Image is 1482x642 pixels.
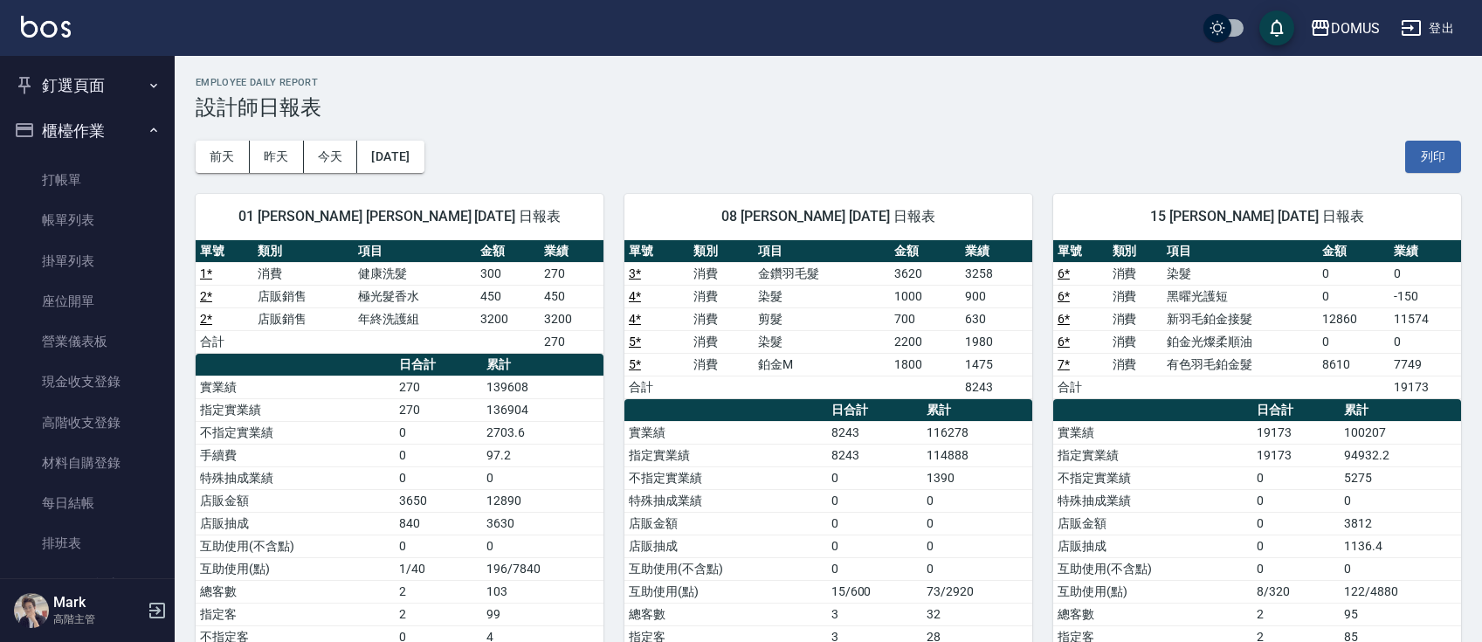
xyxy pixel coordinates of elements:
[482,376,603,398] td: 139608
[7,483,168,523] a: 每日結帳
[7,362,168,402] a: 現金收支登錄
[7,403,168,443] a: 高階收支登錄
[624,240,1032,399] table: a dense table
[196,603,395,625] td: 指定客
[827,489,923,512] td: 0
[540,262,603,285] td: 270
[1340,512,1461,535] td: 3812
[1252,535,1340,557] td: 0
[1053,489,1252,512] td: 特殊抽成業績
[624,535,827,557] td: 店販抽成
[1252,557,1340,580] td: 0
[395,376,482,398] td: 270
[395,354,482,376] th: 日合計
[354,262,475,285] td: 健康洗髮
[754,353,890,376] td: 鉑金M
[827,580,923,603] td: 15/600
[357,141,424,173] button: [DATE]
[1340,444,1461,466] td: 94932.2
[922,466,1031,489] td: 1390
[540,330,603,353] td: 270
[1108,240,1163,263] th: 類別
[1318,353,1389,376] td: 8610
[196,512,395,535] td: 店販抽成
[540,240,603,263] th: 業績
[253,285,354,307] td: 店販銷售
[624,557,827,580] td: 互助使用(不含點)
[922,489,1031,512] td: 0
[1162,353,1318,376] td: 有色羽毛鉑金髮
[890,262,962,285] td: 3620
[961,262,1032,285] td: 3258
[253,240,354,263] th: 類別
[1340,399,1461,422] th: 累計
[1389,307,1461,330] td: 11574
[890,240,962,263] th: 金額
[1340,535,1461,557] td: 1136.4
[890,285,962,307] td: 1000
[482,512,603,535] td: 3630
[1053,535,1252,557] td: 店販抽成
[7,321,168,362] a: 營業儀表板
[476,240,540,263] th: 金額
[7,281,168,321] a: 座位開單
[827,399,923,422] th: 日合計
[827,466,923,489] td: 0
[482,466,603,489] td: 0
[754,285,890,307] td: 染髮
[196,141,250,173] button: 前天
[827,512,923,535] td: 0
[689,240,754,263] th: 類別
[624,489,827,512] td: 特殊抽成業績
[482,354,603,376] th: 累計
[482,535,603,557] td: 0
[624,466,827,489] td: 不指定實業績
[1394,12,1461,45] button: 登出
[1389,330,1461,353] td: 0
[354,307,475,330] td: 年終洗護組
[1053,466,1252,489] td: 不指定實業績
[354,240,475,263] th: 項目
[482,557,603,580] td: 196/7840
[1162,262,1318,285] td: 染髮
[1389,262,1461,285] td: 0
[1340,421,1461,444] td: 100207
[624,444,827,466] td: 指定實業績
[7,63,168,108] button: 釘選頁面
[21,16,71,38] img: Logo
[482,489,603,512] td: 12890
[395,557,482,580] td: 1/40
[196,421,395,444] td: 不指定實業績
[1331,17,1380,39] div: DOMUS
[1318,330,1389,353] td: 0
[961,330,1032,353] td: 1980
[890,353,962,376] td: 1800
[253,262,354,285] td: 消費
[1074,208,1440,225] span: 15 [PERSON_NAME] [DATE] 日報表
[922,444,1031,466] td: 114888
[7,564,168,604] a: 現場電腦打卡
[482,603,603,625] td: 99
[1108,262,1163,285] td: 消費
[476,307,540,330] td: 3200
[304,141,358,173] button: 今天
[476,262,540,285] td: 300
[624,580,827,603] td: 互助使用(點)
[196,330,253,353] td: 合計
[7,523,168,563] a: 排班表
[1162,330,1318,353] td: 鉑金光燦柔順油
[961,285,1032,307] td: 900
[217,208,582,225] span: 01 [PERSON_NAME] [PERSON_NAME] [DATE] 日報表
[196,580,395,603] td: 總客數
[1053,444,1252,466] td: 指定實業績
[7,160,168,200] a: 打帳單
[624,421,827,444] td: 實業績
[1259,10,1294,45] button: save
[827,444,923,466] td: 8243
[624,376,689,398] td: 合計
[7,108,168,154] button: 櫃檯作業
[1340,466,1461,489] td: 5275
[645,208,1011,225] span: 08 [PERSON_NAME] [DATE] 日報表
[827,557,923,580] td: 0
[395,466,482,489] td: 0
